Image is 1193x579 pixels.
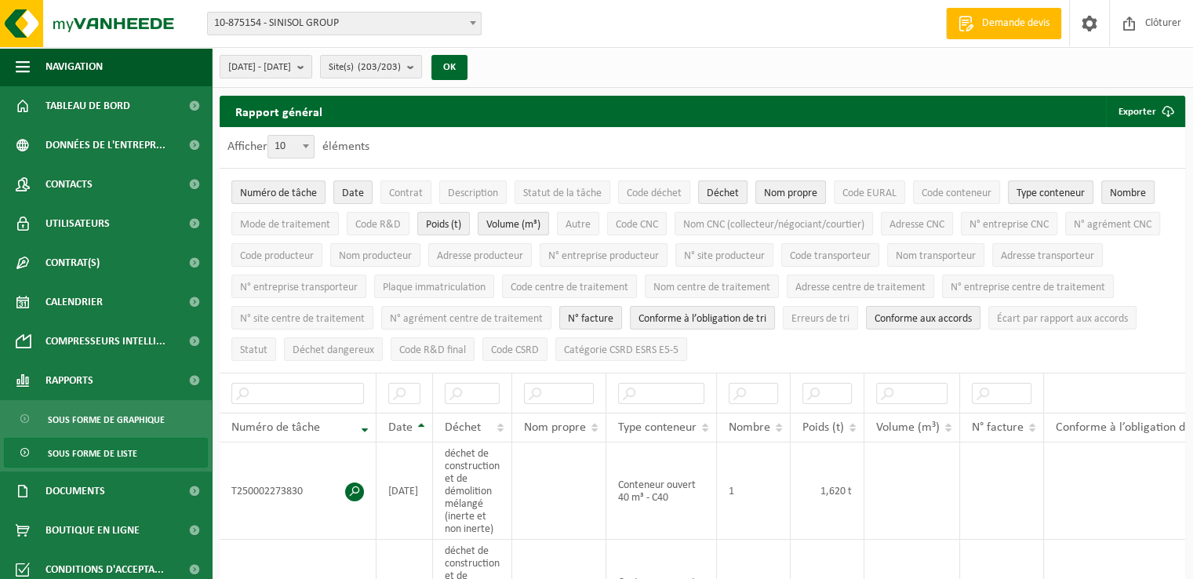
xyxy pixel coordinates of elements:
button: Erreurs de triErreurs de tri: Activate to sort [783,306,858,330]
span: Rapports [45,361,93,400]
span: Sous forme de liste [48,439,137,468]
button: Adresse CNCAdresse CNC: Activate to sort [881,212,953,235]
span: Nom producteur [339,250,412,262]
span: 10 [268,136,314,158]
span: Déchet dangereux [293,344,374,356]
span: Conforme aux accords [875,313,972,325]
span: Code producteur [240,250,314,262]
span: Données de l'entrepr... [45,126,165,165]
button: Nom CNC (collecteur/négociant/courtier)Nom CNC (collecteur/négociant/courtier): Activate to sort [675,212,873,235]
button: Site(s)(203/203) [320,55,422,78]
span: Contacts [45,165,93,204]
span: Code déchet [627,188,682,199]
button: Déchet dangereux : Activate to sort [284,337,383,361]
span: 10-875154 - SINISOL GROUP [208,13,481,35]
td: déchet de construction et de démolition mélangé (inerte et non inerte) [433,442,512,540]
span: 10 [267,135,315,158]
span: Utilisateurs [45,204,110,243]
button: Adresse producteurAdresse producteur: Activate to sort [428,243,532,267]
span: Volume (m³) [876,421,940,434]
span: Adresse producteur [437,250,523,262]
span: Volume (m³) [486,219,540,231]
span: Navigation [45,47,103,86]
button: OK [431,55,467,80]
td: [DATE] [376,442,433,540]
button: Nom propreNom propre: Activate to sort [755,180,826,204]
button: Plaque immatriculationPlaque immatriculation: Activate to sort [374,275,494,298]
span: Code EURAL [842,188,897,199]
span: N° agrément CNC [1074,219,1151,231]
button: Poids (t)Poids (t): Activate to sort [417,212,470,235]
span: Conforme à l’obligation de tri [638,313,766,325]
button: N° factureN° facture: Activate to sort [559,306,622,330]
button: ContratContrat: Activate to sort [380,180,431,204]
span: N° facture [972,421,1024,434]
span: Tableau de bord [45,86,130,126]
button: Code centre de traitementCode centre de traitement: Activate to sort [502,275,637,298]
span: Poids (t) [802,421,844,434]
button: Adresse transporteurAdresse transporteur: Activate to sort [992,243,1103,267]
span: Poids (t) [426,219,461,231]
span: Déchet [445,421,481,434]
span: Nom centre de traitement [653,282,770,293]
span: Demande devis [978,16,1053,31]
button: Adresse centre de traitementAdresse centre de traitement: Activate to sort [787,275,934,298]
button: Type conteneurType conteneur: Activate to sort [1008,180,1093,204]
span: Calendrier [45,282,103,322]
span: Code CSRD [491,344,539,356]
span: Adresse transporteur [1001,250,1094,262]
span: Type conteneur [1017,188,1085,199]
button: DéchetDéchet: Activate to sort [698,180,747,204]
button: N° agrément centre de traitementN° agrément centre de traitement: Activate to sort [381,306,551,330]
button: Code déchetCode déchet: Activate to sort [618,180,690,204]
span: Statut de la tâche [523,188,602,199]
button: Exporter [1106,96,1184,127]
span: Code R&D final [399,344,466,356]
button: N° entreprise producteurN° entreprise producteur: Activate to sort [540,243,667,267]
button: Code EURALCode EURAL: Activate to sort [834,180,905,204]
span: Nom transporteur [896,250,976,262]
button: Code conteneurCode conteneur: Activate to sort [913,180,1000,204]
span: Nom propre [764,188,817,199]
button: Nom producteurNom producteur: Activate to sort [330,243,420,267]
span: Nombre [729,421,770,434]
span: Statut [240,344,267,356]
button: Mode de traitementMode de traitement: Activate to sort [231,212,339,235]
span: Type conteneur [618,421,697,434]
span: Nombre [1110,188,1146,199]
span: Site(s) [329,56,401,79]
span: Code CNC [616,219,658,231]
span: Code conteneur [922,188,991,199]
count: (203/203) [358,62,401,72]
button: Code CNCCode CNC: Activate to sort [607,212,667,235]
td: T250002273830 [220,442,376,540]
button: DescriptionDescription: Activate to sort [439,180,507,204]
button: N° entreprise centre de traitementN° entreprise centre de traitement: Activate to sort [942,275,1114,298]
button: Code R&DCode R&amp;D: Activate to sort [347,212,409,235]
button: N° site producteurN° site producteur : Activate to sort [675,243,773,267]
span: N° site producteur [684,250,765,262]
button: StatutStatut: Activate to sort [231,337,276,361]
span: N° entreprise centre de traitement [951,282,1105,293]
span: Catégorie CSRD ESRS E5-5 [564,344,678,356]
span: Numéro de tâche [231,421,320,434]
button: Catégorie CSRD ESRS E5-5Catégorie CSRD ESRS E5-5: Activate to sort [555,337,687,361]
span: Contrat [389,188,423,199]
span: N° entreprise transporteur [240,282,358,293]
button: Statut de la tâcheStatut de la tâche: Activate to sort [515,180,610,204]
span: Boutique en ligne [45,511,140,550]
span: Déchet [707,188,739,199]
button: NombreNombre: Activate to sort [1101,180,1155,204]
span: Nom CNC (collecteur/négociant/courtier) [683,219,864,231]
span: Documents [45,472,105,511]
button: N° site centre de traitementN° site centre de traitement: Activate to sort [231,306,373,330]
button: Code producteurCode producteur: Activate to sort [231,243,322,267]
span: Adresse centre de traitement [795,282,926,293]
td: Conteneur ouvert 40 m³ - C40 [606,442,717,540]
span: Mode de traitement [240,219,330,231]
span: Numéro de tâche [240,188,317,199]
button: AutreAutre: Activate to sort [557,212,599,235]
span: N° agrément centre de traitement [390,313,543,325]
span: Autre [566,219,591,231]
button: N° entreprise CNCN° entreprise CNC: Activate to sort [961,212,1057,235]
